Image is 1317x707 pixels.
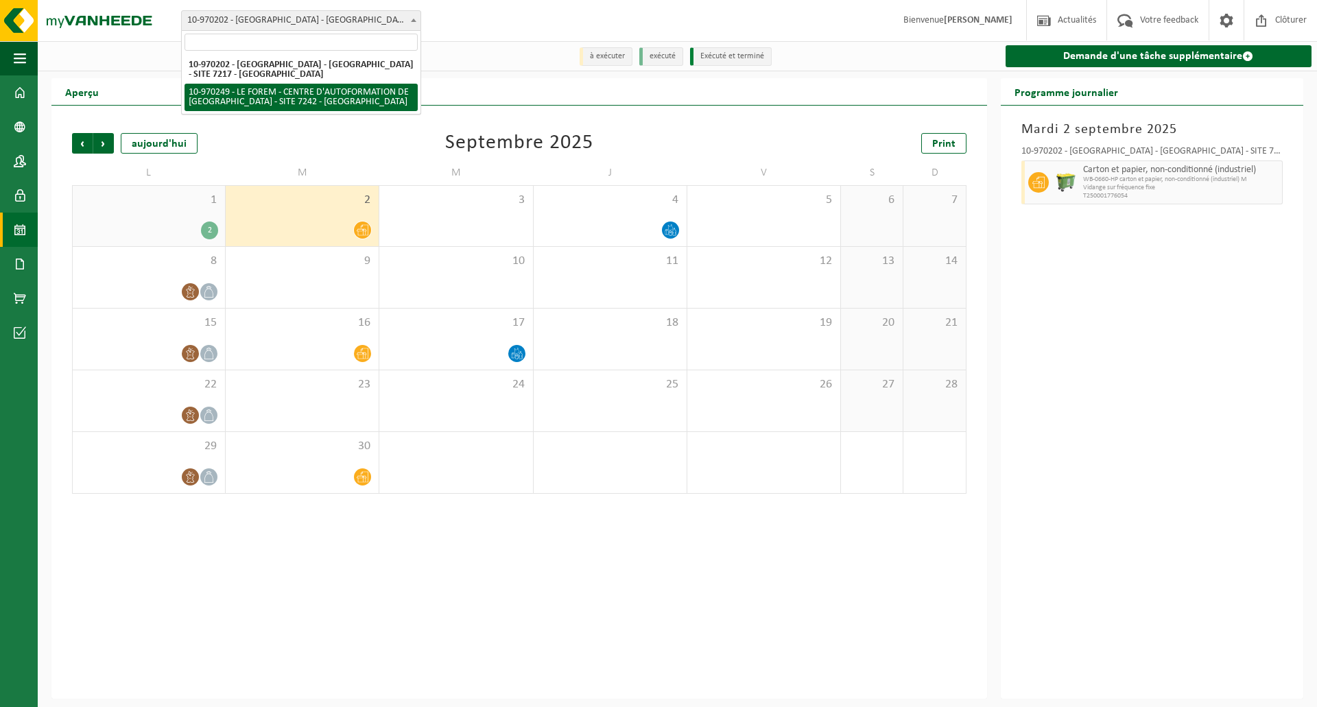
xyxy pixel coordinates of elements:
[379,160,533,185] td: M
[185,84,418,111] li: 10-970249 - LE FOREM - CENTRE D'AUTOFORMATION DE [GEOGRAPHIC_DATA] - SITE 7242 - [GEOGRAPHIC_DATA]
[233,193,372,208] span: 2
[386,193,525,208] span: 3
[910,315,958,331] span: 21
[1021,119,1283,140] h3: Mardi 2 septembre 2025
[80,193,218,208] span: 1
[1056,172,1076,193] img: WB-0660-HPE-GN-51
[903,160,966,185] td: D
[848,377,896,392] span: 27
[694,377,833,392] span: 26
[932,139,956,149] span: Print
[690,47,772,66] li: Exécuté et terminé
[72,133,93,154] span: Précédent
[182,11,420,30] span: 10-970202 - LE FOREM - NAMUR - SITE 7217 - NAMUR
[80,439,218,454] span: 29
[226,160,379,185] td: M
[580,47,632,66] li: à exécuter
[233,315,372,331] span: 16
[185,56,418,84] li: 10-970202 - [GEOGRAPHIC_DATA] - [GEOGRAPHIC_DATA] - SITE 7217 - [GEOGRAPHIC_DATA]
[694,254,833,269] span: 12
[541,254,680,269] span: 11
[1083,184,1279,192] span: Vidange sur fréquence fixe
[910,193,958,208] span: 7
[233,377,372,392] span: 23
[93,133,114,154] span: Suivant
[445,133,593,154] div: Septembre 2025
[694,315,833,331] span: 19
[80,377,218,392] span: 22
[80,254,218,269] span: 8
[687,160,841,185] td: V
[181,10,421,31] span: 10-970202 - LE FOREM - NAMUR - SITE 7217 - NAMUR
[921,133,966,154] a: Print
[51,78,112,105] h2: Aperçu
[944,15,1012,25] strong: [PERSON_NAME]
[386,377,525,392] span: 24
[1001,78,1132,105] h2: Programme journalier
[233,254,372,269] span: 9
[639,47,683,66] li: exécuté
[848,315,896,331] span: 20
[848,193,896,208] span: 6
[1083,176,1279,184] span: WB-0660-HP carton et papier, non-conditionné (industriel) M
[386,315,525,331] span: 17
[1021,147,1283,160] div: 10-970202 - [GEOGRAPHIC_DATA] - [GEOGRAPHIC_DATA] - SITE 7217 - [GEOGRAPHIC_DATA]
[1083,192,1279,200] span: T250001776054
[386,254,525,269] span: 10
[72,160,226,185] td: L
[694,193,833,208] span: 5
[541,193,680,208] span: 4
[1083,165,1279,176] span: Carton et papier, non-conditionné (industriel)
[201,221,218,239] div: 2
[841,160,903,185] td: S
[910,377,958,392] span: 28
[534,160,687,185] td: J
[541,377,680,392] span: 25
[1006,45,1312,67] a: Demande d'une tâche supplémentaire
[80,315,218,331] span: 15
[121,133,198,154] div: aujourd'hui
[848,254,896,269] span: 13
[910,254,958,269] span: 14
[541,315,680,331] span: 18
[233,439,372,454] span: 30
